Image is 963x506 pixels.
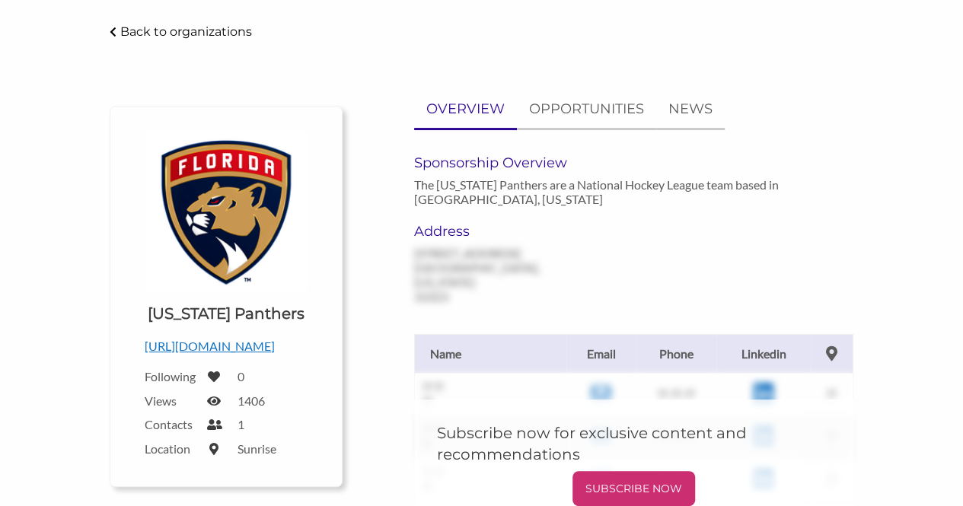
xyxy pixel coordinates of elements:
img: Florida Panthers Logo [145,129,307,291]
h1: [US_STATE] Panthers [148,303,305,324]
label: Views [145,393,198,408]
p: Back to organizations [120,24,252,39]
p: [URL][DOMAIN_NAME] [145,336,307,356]
label: Following [145,369,198,383]
th: Phone [636,334,716,373]
th: Name [414,334,566,373]
label: 1406 [238,393,265,408]
p: OVERVIEW [426,98,505,120]
label: 1 [238,417,244,431]
th: Linkedin [716,334,810,373]
p: The [US_STATE] Panthers are a National Hockey League team based in [GEOGRAPHIC_DATA], [US_STATE] [414,177,853,206]
label: Contacts [145,417,198,431]
p: SUBSCRIBE NOW [579,477,689,500]
h6: Address [414,223,545,240]
h6: Sponsorship Overview [414,154,853,171]
label: 0 [238,369,244,383]
a: SUBSCRIBE NOW [437,471,831,506]
label: Location [145,441,198,456]
h5: Subscribe now for exclusive content and recommendations [437,422,831,465]
th: Email [566,334,636,373]
p: NEWS [668,98,713,120]
p: OPPORTUNITIES [529,98,644,120]
label: Sunrise [238,441,276,456]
